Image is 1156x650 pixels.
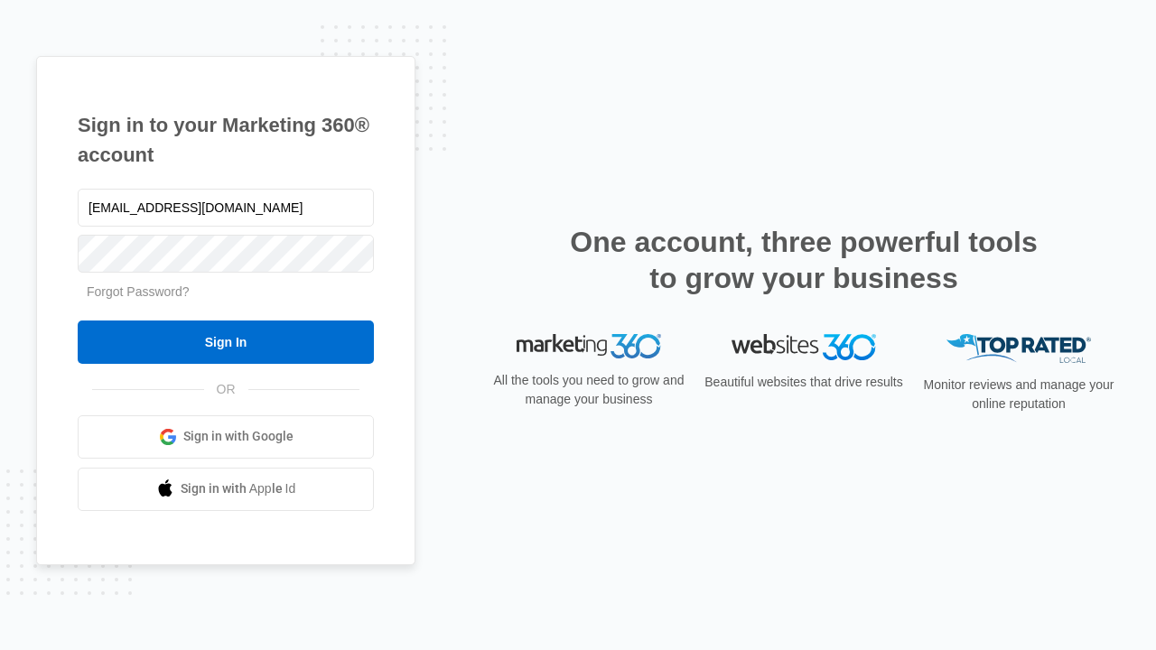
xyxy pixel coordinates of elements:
[564,224,1043,296] h2: One account, three powerful tools to grow your business
[78,468,374,511] a: Sign in with Apple Id
[183,427,294,446] span: Sign in with Google
[732,334,876,360] img: Websites 360
[703,373,905,392] p: Beautiful websites that drive results
[87,284,190,299] a: Forgot Password?
[204,380,248,399] span: OR
[517,334,661,359] img: Marketing 360
[181,479,296,498] span: Sign in with Apple Id
[78,415,374,459] a: Sign in with Google
[488,371,690,409] p: All the tools you need to grow and manage your business
[918,376,1120,413] p: Monitor reviews and manage your online reputation
[946,334,1091,364] img: Top Rated Local
[78,110,374,170] h1: Sign in to your Marketing 360® account
[78,320,374,364] input: Sign In
[78,189,374,227] input: Email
